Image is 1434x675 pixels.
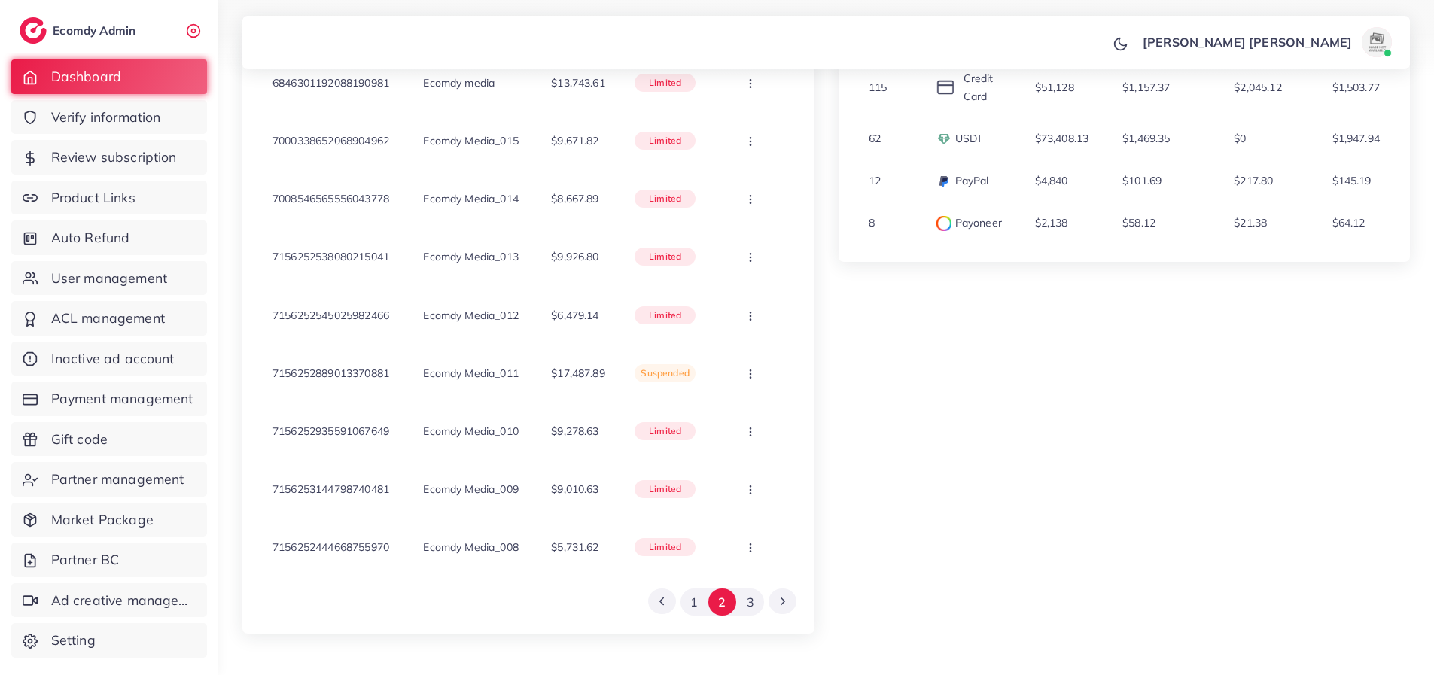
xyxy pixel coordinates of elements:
p: Ecomdy Media_012 [423,306,519,324]
p: 6846301192088190981 [272,74,389,92]
p: $9,671.82 [551,132,598,150]
span: Verify information [51,108,161,127]
p: $17,487.89 [551,364,605,382]
span: Auto Refund [51,228,130,248]
p: $64.12 [1332,214,1365,232]
a: User management [11,261,207,296]
p: 12 [869,172,881,190]
img: payment [936,132,951,147]
a: Auto Refund [11,220,207,255]
img: avatar [1362,27,1392,57]
a: Payment management [11,382,207,416]
p: $217.80 [1234,172,1273,190]
p: $2,045.12 [1234,78,1281,96]
p: $1,947.94 [1332,129,1380,147]
p: limited [649,74,681,92]
span: Dashboard [51,67,121,87]
span: User management [51,269,167,288]
p: $9,010.63 [551,480,598,498]
span: Payment management [51,389,193,409]
p: $1,157.37 [1122,78,1170,96]
p: $73,408.13 [1035,129,1089,147]
p: limited [649,132,681,150]
p: $5,731.62 [551,538,598,556]
p: limited [649,422,681,440]
a: Inactive ad account [11,342,207,376]
p: $101.69 [1122,172,1162,190]
a: Partner BC [11,543,207,577]
span: Gift code [51,430,108,449]
p: 7008546565556043778 [272,190,389,208]
a: Partner management [11,462,207,497]
p: limited [649,306,681,324]
p: 7156252935591067649 [272,422,389,440]
span: Inactive ad account [51,349,175,369]
p: Ecomdy Media_015 [423,132,519,150]
p: $6,479.14 [551,306,598,324]
p: [PERSON_NAME] [PERSON_NAME] [1143,33,1352,51]
p: $9,926.80 [551,248,598,266]
p: 62 [869,129,881,147]
img: payment [936,216,951,231]
button: Go to previous page [648,588,676,614]
a: Ad creative management [11,583,207,618]
p: 8 [869,214,875,232]
p: $2,138 [1035,214,1068,232]
ul: Pagination [648,588,796,616]
p: 115 [869,78,887,96]
p: $4,840 [1035,172,1068,190]
p: $145.19 [1332,172,1372,190]
p: 7156252444668755970 [272,538,389,556]
p: 7156253144798740481 [272,480,389,498]
button: Go to next page [769,588,796,614]
p: $1,503.77 [1332,78,1380,96]
p: limited [649,248,681,266]
span: Partner management [51,470,184,489]
p: $21.38 [1234,214,1267,232]
button: Go to page 3 [736,588,764,616]
p: PayPal [936,172,989,190]
p: $13,743.61 [551,74,605,92]
p: $58.12 [1122,214,1155,232]
span: Setting [51,631,96,650]
p: Ecomdy media [423,74,495,92]
a: Market Package [11,503,207,537]
p: Ecomdy Media_013 [423,248,519,266]
a: ACL management [11,301,207,336]
img: logo [20,17,47,44]
p: USDT [936,129,983,147]
a: Verify information [11,100,207,135]
a: Setting [11,623,207,658]
p: limited [649,480,681,498]
p: Ecomdy Media_008 [423,538,519,556]
p: 7156252538080215041 [272,248,389,266]
a: [PERSON_NAME] [PERSON_NAME]avatar [1134,27,1398,57]
span: ACL management [51,309,165,328]
p: 7000338652068904962 [272,132,389,150]
p: $1,469.35 [1122,129,1170,147]
img: payment [936,174,951,189]
span: Review subscription [51,147,177,167]
a: Gift code [11,422,207,457]
p: Payoneer [936,214,1002,232]
p: $51,128 [1035,78,1074,96]
p: Ecomdy Media_010 [423,422,519,440]
button: Go to page 2 [708,588,736,616]
a: Product Links [11,181,207,215]
p: 7156252889013370881 [272,364,389,382]
h2: Ecomdy Admin [53,23,139,38]
p: Ecomdy Media_014 [423,190,519,208]
span: Market Package [51,510,154,530]
p: Ecomdy Media_011 [423,364,519,382]
button: Go to page 1 [680,588,708,616]
a: Dashboard [11,59,207,94]
p: limited [649,190,681,208]
a: logoEcomdy Admin [20,17,139,44]
p: Credit Card [936,69,1011,105]
img: icon payment [936,80,954,95]
span: Product Links [51,188,135,208]
a: Review subscription [11,140,207,175]
p: suspended [641,364,689,382]
p: $9,278.63 [551,422,598,440]
p: $8,667.89 [551,190,598,208]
